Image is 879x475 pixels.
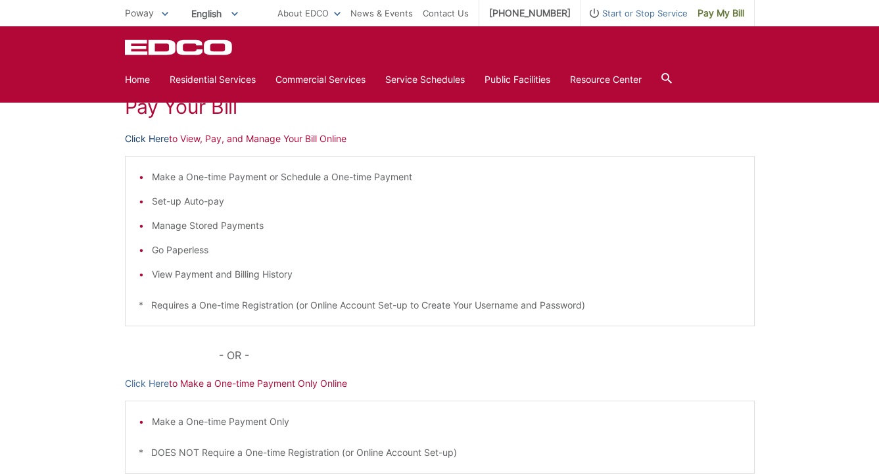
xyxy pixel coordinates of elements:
li: Set-up Auto-pay [152,194,741,209]
a: Click Here [125,132,169,146]
a: Residential Services [170,72,256,87]
li: Make a One-time Payment Only [152,414,741,429]
a: News & Events [350,6,413,20]
span: English [181,3,248,24]
a: Home [125,72,150,87]
a: Commercial Services [275,72,366,87]
h1: Pay Your Bill [125,95,755,118]
p: - OR - [219,346,754,364]
a: EDCD logo. Return to the homepage. [125,39,234,55]
span: Poway [125,7,154,18]
a: Contact Us [423,6,469,20]
li: Go Paperless [152,243,741,257]
li: Manage Stored Payments [152,218,741,233]
p: * Requires a One-time Registration (or Online Account Set-up to Create Your Username and Password) [139,298,741,312]
a: Public Facilities [485,72,550,87]
li: Make a One-time Payment or Schedule a One-time Payment [152,170,741,184]
p: to Make a One-time Payment Only Online [125,376,755,391]
a: Resource Center [570,72,642,87]
span: Pay My Bill [698,6,744,20]
a: Service Schedules [385,72,465,87]
p: to View, Pay, and Manage Your Bill Online [125,132,755,146]
li: View Payment and Billing History [152,267,741,282]
a: About EDCO [277,6,341,20]
a: Click Here [125,376,169,391]
p: * DOES NOT Require a One-time Registration (or Online Account Set-up) [139,445,741,460]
